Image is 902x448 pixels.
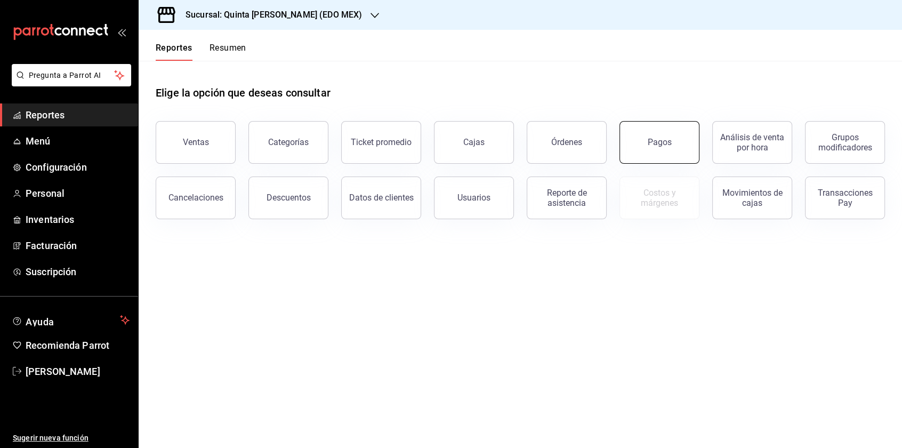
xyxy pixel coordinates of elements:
[156,121,236,164] button: Ventas
[26,212,130,227] span: Inventarios
[351,137,412,147] div: Ticket promedio
[805,121,885,164] button: Grupos modificadores
[26,265,130,279] span: Suscripción
[117,28,126,36] button: open_drawer_menu
[177,9,362,21] h3: Sucursal: Quinta [PERSON_NAME] (EDO MEX)
[26,134,130,148] span: Menú
[619,121,699,164] button: Pagos
[26,314,116,326] span: Ayuda
[619,177,699,219] button: Contrata inventarios para ver este reporte
[12,64,131,86] button: Pregunta a Parrot AI
[156,43,192,61] button: Reportes
[341,177,421,219] button: Datos de clientes
[7,77,131,89] a: Pregunta a Parrot AI
[26,364,130,379] span: [PERSON_NAME]
[26,238,130,253] span: Facturación
[248,121,328,164] button: Categorías
[168,193,223,203] div: Cancelaciones
[712,177,792,219] button: Movimientos de cajas
[812,188,878,208] div: Transacciones Pay
[29,70,115,81] span: Pregunta a Parrot AI
[719,188,785,208] div: Movimientos de cajas
[248,177,328,219] button: Descuentos
[183,137,209,147] div: Ventas
[534,188,600,208] div: Reporte de asistencia
[156,177,236,219] button: Cancelaciones
[648,137,672,147] div: Pagos
[626,188,692,208] div: Costos y márgenes
[26,160,130,174] span: Configuración
[527,121,607,164] button: Órdenes
[268,137,309,147] div: Categorías
[26,338,130,353] span: Recomienda Parrot
[551,137,582,147] div: Órdenes
[156,43,246,61] div: navigation tabs
[719,132,785,153] div: Análisis de venta por hora
[156,85,331,101] h1: Elige la opción que deseas consultar
[457,193,490,203] div: Usuarios
[812,132,878,153] div: Grupos modificadores
[527,177,607,219] button: Reporte de asistencia
[434,177,514,219] button: Usuarios
[26,108,130,122] span: Reportes
[341,121,421,164] button: Ticket promedio
[463,136,485,149] div: Cajas
[210,43,246,61] button: Resumen
[434,121,514,164] a: Cajas
[349,193,414,203] div: Datos de clientes
[267,193,311,203] div: Descuentos
[26,186,130,201] span: Personal
[712,121,792,164] button: Análisis de venta por hora
[805,177,885,219] button: Transacciones Pay
[13,433,130,444] span: Sugerir nueva función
